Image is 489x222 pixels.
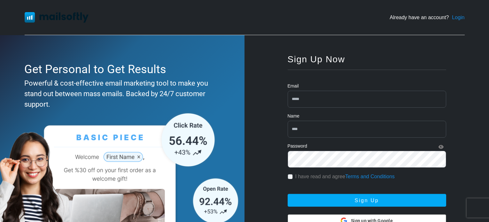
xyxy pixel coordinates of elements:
[390,14,464,21] div: Already have an account?
[288,113,299,119] label: Name
[295,173,395,180] label: I have read and agree
[345,174,395,179] a: Terms and Conditions
[439,145,444,149] i: Show Password
[24,61,217,78] div: Get Personal to Get Results
[288,83,299,89] label: Email
[24,78,217,110] div: Powerful & cost-effective email marketing tool to make you stand out between mass emails. Backed ...
[288,194,446,207] button: Sign Up
[288,143,307,149] label: Password
[25,12,89,22] img: Mailsoftly
[288,54,345,64] span: Sign Up Now
[452,14,464,21] a: Login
